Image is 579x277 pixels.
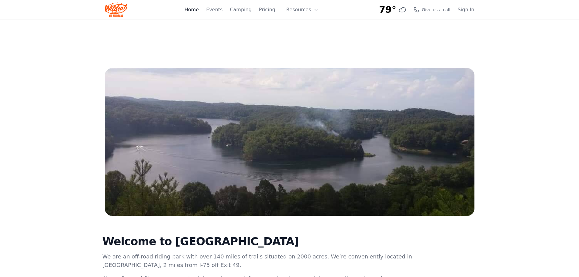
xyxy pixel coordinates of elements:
[422,7,450,13] span: Give us a call
[379,4,396,15] span: 79°
[102,235,414,248] h2: Welcome to [GEOGRAPHIC_DATA]
[206,6,222,13] a: Events
[184,6,199,13] a: Home
[458,6,474,13] a: Sign In
[283,4,322,16] button: Resources
[259,6,275,13] a: Pricing
[413,7,450,13] a: Give us a call
[105,2,128,17] img: Wildcat Logo
[230,6,251,13] a: Camping
[102,252,414,269] p: We are an off-road riding park with over 140 miles of trails situated on 2000 acres. We’re conven...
